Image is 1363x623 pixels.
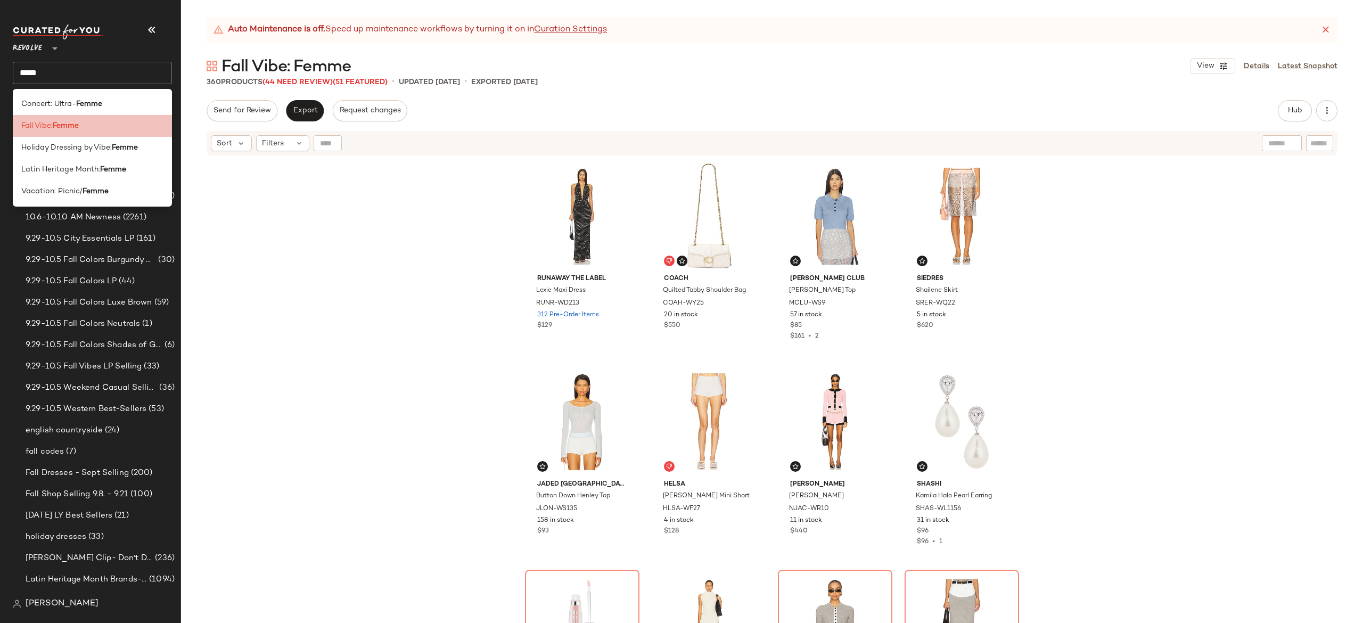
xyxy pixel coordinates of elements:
img: SHAS-WL1156_V1.jpg [908,368,1015,476]
span: $129 [537,321,552,331]
span: NJAC-WR10 [789,504,829,514]
span: HLSA-WF27 [663,504,700,514]
img: HLSA-WF27_V1.jpg [655,368,762,476]
img: COAH-WY25_V1.jpg [655,162,762,270]
span: Sort [217,138,232,149]
span: 9.29-10.5 Fall Colors LP [26,275,117,288]
span: Vacation: Picnic/ [21,186,83,197]
span: SHAS-WL1156 [916,504,961,514]
span: SRER-WQ22 [916,299,955,308]
span: Lexie Maxi Dress [536,286,586,296]
span: • [464,76,467,88]
span: 20 in stock [664,310,698,320]
p: updated [DATE] [399,77,460,88]
span: • [804,333,815,340]
span: $85 [790,321,802,331]
button: Request changes [333,100,407,121]
a: Curation Settings [534,23,607,36]
span: $550 [664,321,680,331]
span: $440 [790,527,808,536]
a: Details [1244,61,1269,72]
span: Button Down Henley Top [536,491,610,501]
span: [PERSON_NAME] Mini Short [663,491,750,501]
span: 1 [939,538,942,545]
button: Export [286,100,324,121]
span: 11 in stock [790,516,822,526]
span: 360 [207,78,221,86]
span: 31 in stock [917,516,949,526]
span: Export [292,106,317,115]
span: [PERSON_NAME] Top [789,286,856,296]
span: $96 [917,527,929,536]
span: (33) [142,360,159,373]
span: Helsa [664,480,754,489]
div: Speed up maintenance workflows by turning it on in [213,23,607,36]
span: Revolve [13,36,42,55]
span: SIEDRES [917,274,1007,284]
img: RUNR-WD213_V1.jpg [529,162,636,270]
span: (1094) [147,573,175,586]
span: 9.29-10.5 Fall Colors Burgundy & Mauve [26,254,156,266]
img: svg%3e [919,463,925,470]
img: svg%3e [666,258,672,264]
span: 4 in stock [664,516,694,526]
span: JLON-WS135 [536,504,577,514]
span: [PERSON_NAME] [26,597,98,610]
span: 158 in stock [537,516,574,526]
b: Femme [83,186,109,197]
span: Concert: Ultra- [21,99,76,110]
span: (7) [64,446,76,458]
img: NJAC-WR10_V1.jpg [782,368,889,476]
span: (44 Need Review) [262,78,333,86]
span: (36) [157,382,175,394]
span: (59) [152,297,169,309]
span: $161 [790,333,804,340]
span: Fall Shop Selling 9.8. - 9.21 [26,488,128,501]
img: svg%3e [539,463,546,470]
img: svg%3e [792,258,799,264]
span: [PERSON_NAME] [790,480,880,489]
img: MCLU-WS9_V1.jpg [782,162,889,270]
span: Shailene Skirt [916,286,958,296]
b: Femme [53,120,79,132]
span: fall codes [26,446,64,458]
span: • [929,538,939,545]
span: (2261) [121,211,146,224]
div: Products [207,77,388,88]
span: (21) [112,510,129,522]
img: svg%3e [13,600,21,608]
span: Request changes [339,106,401,115]
span: Latin Heritage Month Brands- DO NOT DELETE [26,573,147,586]
span: [DATE] LY Best Sellers [26,510,112,522]
span: Fall Vibe: [21,120,53,132]
span: (30) [156,254,175,266]
span: (24) [103,424,120,437]
span: 312 Pre-Order Items [537,310,599,320]
img: JLON-WS135_V1.jpg [529,368,636,476]
img: svg%3e [207,61,217,71]
b: Femme [76,99,102,110]
span: (161) [134,233,155,245]
button: View [1190,58,1235,74]
span: (33) [86,531,104,543]
span: 9.29-10.5 City Essentials LP [26,233,134,245]
img: svg%3e [919,258,925,264]
span: Latin Heritage Month: [21,164,100,175]
a: Latest Snapshot [1278,61,1337,72]
span: 9.29-10.5 Weekend Casual Selling [26,382,157,394]
span: Runaway The Label [537,274,627,284]
span: Jaded [GEOGRAPHIC_DATA] [537,480,627,489]
span: (236) [153,552,175,564]
span: Send for Review [213,106,271,115]
span: MCLU-WS9 [789,299,825,308]
span: Coach [664,274,754,284]
img: SRER-WQ22_V1.jpg [908,162,1015,270]
span: 57 in stock [790,310,822,320]
p: Exported [DATE] [471,77,538,88]
span: $620 [917,321,933,331]
img: svg%3e [666,463,672,470]
span: $128 [664,527,679,536]
span: Holiday Dressing by Vibe: [21,142,112,153]
span: Quilted Tabby Shoulder Bag [663,286,746,296]
span: (6) [162,339,175,351]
